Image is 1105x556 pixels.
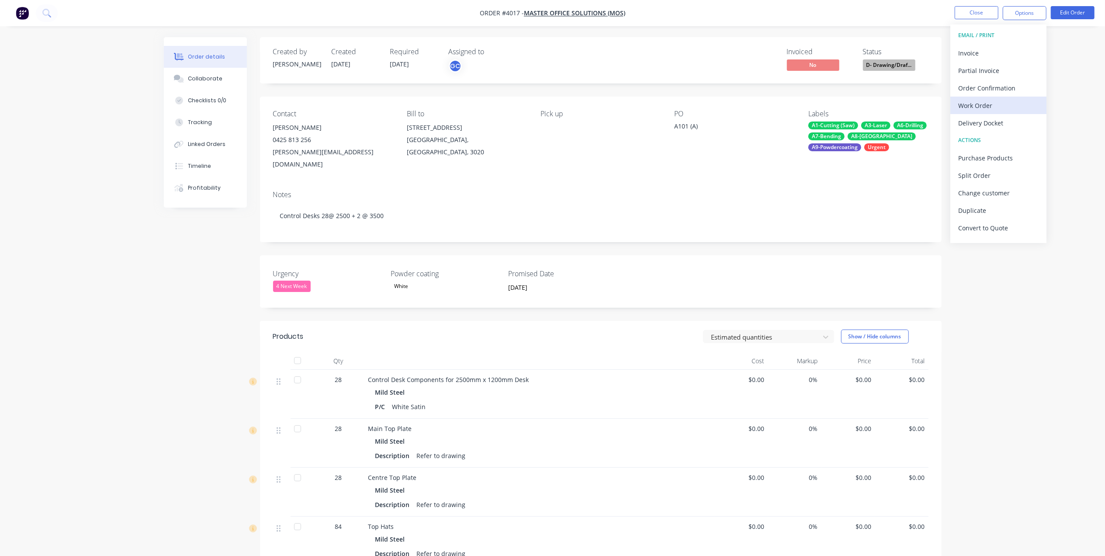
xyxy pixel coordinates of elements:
div: P/C [375,400,389,413]
div: [PERSON_NAME]0425 813 256[PERSON_NAME][EMAIL_ADDRESS][DOMAIN_NAME] [273,122,393,170]
span: $0.00 [718,473,765,482]
button: Show / Hide columns [841,330,909,344]
button: Timeline [164,155,247,177]
div: [PERSON_NAME] [273,122,393,134]
button: Linked Orders [164,133,247,155]
span: $0.00 [878,375,925,384]
label: Powder coating [391,268,500,279]
div: Order Confirmation [958,82,1039,94]
button: Tracking [164,111,247,133]
input: Enter date [502,281,611,294]
div: White Satin [389,400,430,413]
div: Change customer [958,187,1039,199]
div: Created by [273,48,321,56]
div: Linked Orders [188,140,225,148]
span: Main Top Plate [368,424,412,433]
div: Refer to drawing [413,498,469,511]
div: [STREET_ADDRESS] [407,122,527,134]
div: A101 (A) [675,122,784,134]
div: Delivery Docket [958,117,1039,129]
span: 84 [335,522,342,531]
button: D- Drawing/Draf... [863,59,915,73]
button: Checklists 0/0 [164,90,247,111]
div: Status [863,48,928,56]
span: $0.00 [825,473,872,482]
div: Pick up [540,110,660,118]
div: Collaborate [188,75,222,83]
div: Cost [714,352,768,370]
span: Control Desk Components for 2500mm x 1200mm Desk [368,375,529,384]
span: 28 [335,424,342,433]
span: $0.00 [825,375,872,384]
img: Factory [16,7,29,20]
div: Profitability [188,184,221,192]
a: Master Office Solutions (MOS) [524,9,625,17]
span: $0.00 [878,522,925,531]
div: A7-Bending [808,132,845,140]
span: $0.00 [718,424,765,433]
div: A1-Cutting (Saw) [808,122,858,129]
div: Partial Invoice [958,64,1039,77]
div: Timeline [188,162,211,170]
div: Work Order [958,99,1039,112]
button: Profitability [164,177,247,199]
button: Collaborate [164,68,247,90]
div: Markup [768,352,821,370]
label: Urgency [273,268,382,279]
span: 0% [771,424,818,433]
div: Split Order [958,169,1039,182]
span: $0.00 [878,424,925,433]
div: Contact [273,110,393,118]
div: 4 Next Week [273,281,311,292]
span: [DATE] [390,60,409,68]
div: White [391,281,412,292]
div: A3-Laser [861,122,890,129]
div: Control Desks 28@ 2500 + 2 @ 3500 [273,202,928,229]
div: [PERSON_NAME] [273,59,321,69]
div: Bill to [407,110,527,118]
button: Close [955,6,998,19]
span: 0% [771,522,818,531]
div: [GEOGRAPHIC_DATA], [GEOGRAPHIC_DATA], 3020 [407,134,527,158]
div: Assigned to [449,48,536,56]
div: Convert to Quote [958,222,1039,234]
div: GC [449,59,462,73]
span: D- Drawing/Draf... [863,59,915,70]
span: Centre Top Plate [368,473,417,482]
span: $0.00 [718,522,765,531]
div: A9-Powdercoating [808,143,861,151]
label: Promised Date [508,268,617,279]
span: $0.00 [878,473,925,482]
div: Order details [188,53,225,61]
div: Mild Steel [375,484,409,497]
span: 28 [335,375,342,384]
button: Options [1003,6,1046,20]
span: Top Hats [368,522,394,531]
div: A8-[GEOGRAPHIC_DATA] [848,132,916,140]
div: Archive [958,239,1039,252]
div: Description [375,498,413,511]
div: A6-Drilling [894,122,927,129]
div: Tracking [188,118,212,126]
span: No [787,59,839,70]
button: Order details [164,46,247,68]
span: $0.00 [825,522,872,531]
span: $0.00 [718,375,765,384]
div: ACTIONS [958,135,1039,146]
div: EMAIL / PRINT [958,30,1039,41]
div: Labels [808,110,928,118]
div: PO [675,110,794,118]
div: Description [375,449,413,462]
div: [PERSON_NAME][EMAIL_ADDRESS][DOMAIN_NAME] [273,146,393,170]
div: Mild Steel [375,533,409,546]
div: Invoiced [787,48,852,56]
span: 0% [771,375,818,384]
div: Duplicate [958,204,1039,217]
div: Urgent [864,143,889,151]
div: Products [273,331,304,342]
span: [DATE] [332,60,351,68]
span: $0.00 [825,424,872,433]
div: Mild Steel [375,435,409,448]
div: [STREET_ADDRESS][GEOGRAPHIC_DATA], [GEOGRAPHIC_DATA], 3020 [407,122,527,158]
